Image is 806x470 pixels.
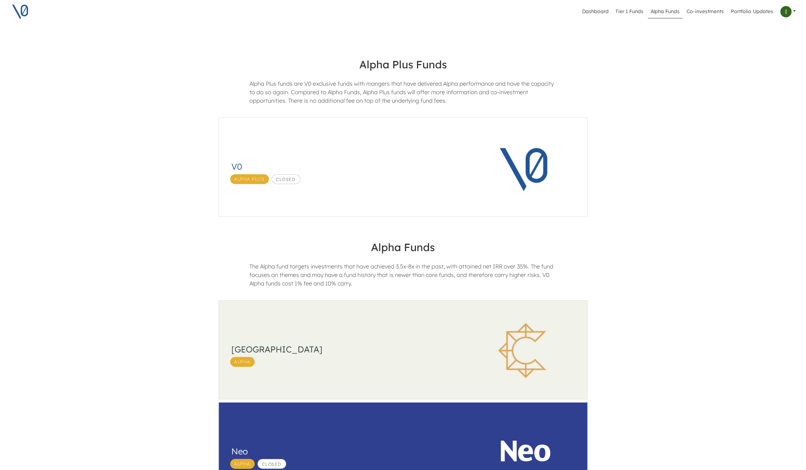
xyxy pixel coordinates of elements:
[217,116,589,218] a: V0Alpha PlusClosedV0
[780,6,792,17] img: Profile
[232,344,459,355] h3: [GEOGRAPHIC_DATA]
[232,446,459,457] h3: Neo
[473,306,579,395] img: South Park Commons
[481,124,570,212] img: V0
[244,79,562,111] div: Alpha Plus funds are V0 exclusive funds with mangers that have delivered Alpha performance and ha...
[258,459,286,469] span: Closed
[272,174,300,184] span: Closed
[230,357,255,367] span: Alpha
[213,235,594,259] h4: Alpha Funds
[684,5,727,18] a: Co-investments
[648,5,683,18] a: Alpha Funds
[230,459,255,469] span: Alpha
[613,5,647,18] a: Tier 1 Funds
[217,299,589,401] a: [GEOGRAPHIC_DATA]AlphaSouth Park Commons
[579,5,611,18] a: Dashboard
[728,5,776,18] a: Portfolio Updates
[11,3,29,21] img: V0 logo
[232,162,459,172] h3: V0
[213,52,594,77] h4: Alpha Plus Funds
[230,174,269,184] span: Alpha Plus
[244,262,562,293] div: The Alpha fund targets investments that have achieved 3.5x-8x in the past, with attained net IRR ...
